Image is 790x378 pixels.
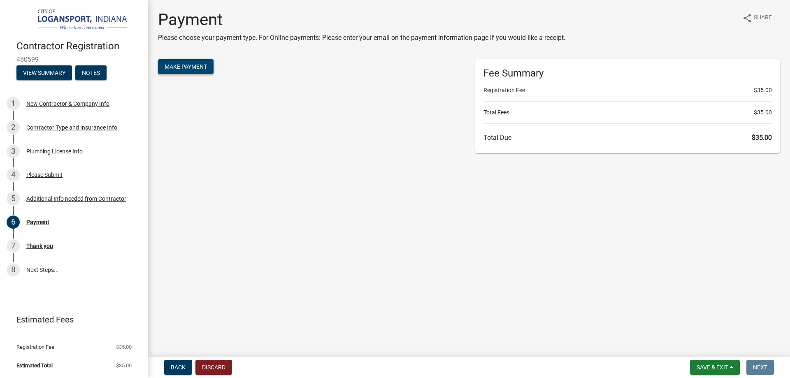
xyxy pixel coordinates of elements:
div: 5 [7,192,20,205]
span: Next [753,364,767,371]
span: 480599 [16,56,132,63]
div: 6 [7,216,20,229]
div: 4 [7,168,20,181]
h6: Fee Summary [483,67,772,79]
div: Thank you [26,243,53,249]
img: City of Logansport, Indiana [16,9,135,32]
div: Additional Info needed from Contractor [26,196,126,202]
div: 3 [7,145,20,158]
div: Plumbing License Info [26,148,83,154]
span: $35.00 [116,344,132,350]
button: Next [746,360,774,375]
button: Back [164,360,192,375]
h4: Contractor Registration [16,40,142,52]
div: Payment [26,219,49,225]
button: Make Payment [158,59,214,74]
p: Please choose your payment type. For Online payments: Please enter your email on the payment info... [158,33,565,43]
div: 7 [7,239,20,253]
div: 1 [7,97,20,110]
wm-modal-confirm: Summary [16,70,72,77]
button: Notes [75,65,107,80]
wm-modal-confirm: Notes [75,70,107,77]
button: Discard [195,360,232,375]
button: shareShare [736,10,778,26]
span: Back [171,364,186,371]
span: Registration Fee [16,344,54,350]
div: 8 [7,263,20,276]
h6: Total Due [483,134,772,141]
span: Estimated Total [16,363,53,368]
span: $35.00 [754,108,772,117]
li: Registration Fee [483,86,772,95]
i: share [742,13,752,23]
a: Estimated Fees [7,311,135,328]
div: Contractor Type and Insurance Info [26,125,117,130]
span: Make Payment [165,63,207,70]
h1: Payment [158,10,565,30]
div: 2 [7,121,20,134]
span: Save & Exit [697,364,728,371]
span: Share [754,13,772,23]
span: $35.00 [754,86,772,95]
div: Please Submit [26,172,63,178]
li: Total Fees [483,108,772,117]
button: Save & Exit [690,360,740,375]
div: New Contractor & Company Info [26,101,109,107]
span: $35.00 [752,134,772,141]
button: View Summary [16,65,72,80]
span: $35.00 [116,363,132,368]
